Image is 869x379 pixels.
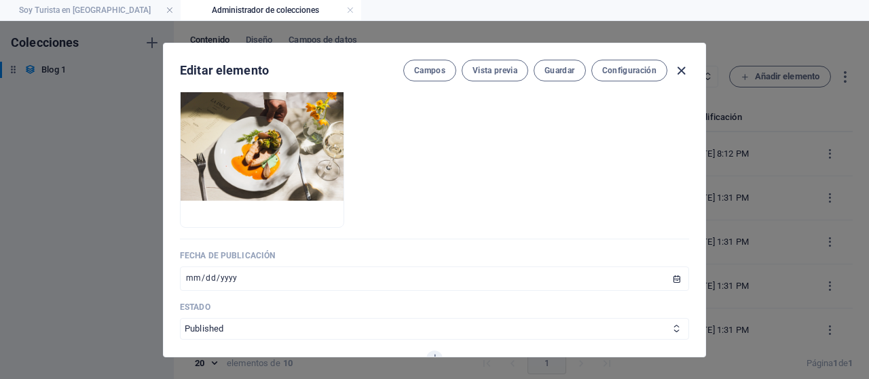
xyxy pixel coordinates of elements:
li: ezgif-212fa4a4ac3113-IzpIUNUZJtCI2wHoWUAB3A.webp [180,65,344,228]
button: Guardar [534,60,585,81]
span: Configuración [602,65,657,76]
span: Guardar [544,65,574,76]
h2: Editar elemento [180,62,269,79]
button: Vista previa [462,60,528,81]
span: Vista previa [473,65,517,76]
button: Campos [403,60,456,81]
span: Campos [414,65,445,76]
h4: Administrador de colecciones [181,3,361,18]
button: Configuración [591,60,667,81]
button: Añadir campo [426,351,443,367]
p: Estado [180,302,689,313]
p: Fecha de publicación [180,250,689,261]
img: ezgif-212fa4a4ac3113-IzpIUNUZJtCI2wHoWUAB3A.webp [181,92,344,201]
